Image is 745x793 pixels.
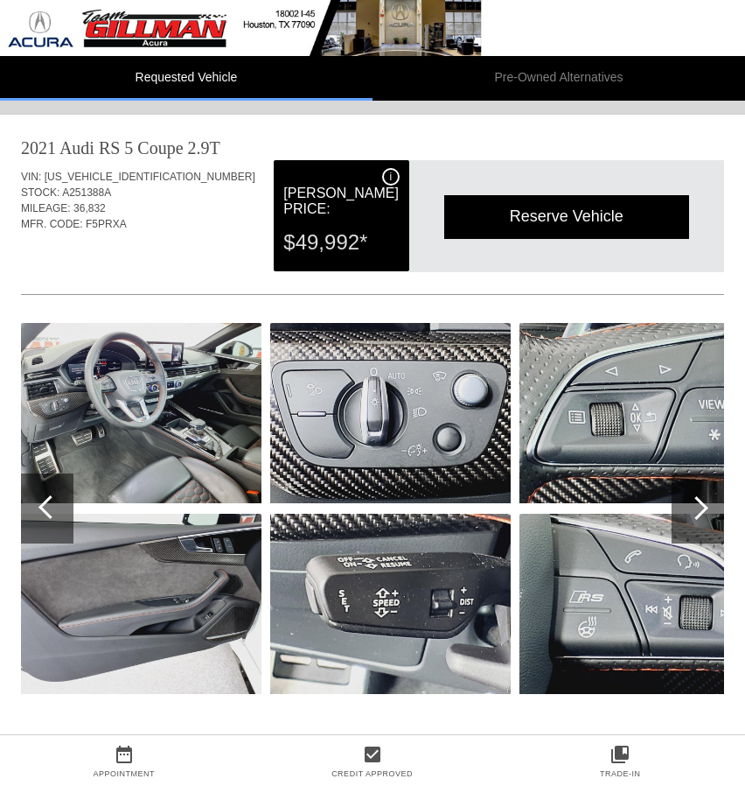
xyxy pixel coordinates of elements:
a: check_box [248,744,497,765]
span: F5PRXA [86,218,127,230]
a: Credit Approved [331,769,413,778]
img: 1ea540c64f9145dbae210a1bfdf12db4.jpg [21,323,261,503]
div: $49,992* [283,220,399,265]
span: VIN: [21,171,41,183]
div: Reserve Vehicle [444,195,689,238]
span: 36,832 [73,202,106,214]
span: STOCK: [21,186,59,199]
img: 88ca3a16c9a04373ac56c75b818c4e5d.jpg [21,514,261,694]
a: collections_bookmark [496,744,744,765]
div: Vehicle Details [21,731,144,752]
a: Appointment [94,769,156,778]
div: [PERSON_NAME] Price: [283,168,399,220]
span: MFR. CODE: [21,218,83,230]
img: 074f311431ba42f98c91d11c013124f3.jpg [270,323,511,503]
a: Trade-In [600,769,641,778]
div: 2021 Audi RS 5 Coupe [21,136,184,160]
span: A251388A [62,186,111,199]
li: Pre-Owned Alternatives [372,56,745,101]
div: 2.9T [188,136,220,160]
span: i [389,171,392,183]
span: [US_VEHICLE_IDENTIFICATION_NUMBER] [45,171,255,183]
img: 302e02f03969440d9074a456ce9e069d.jpg [270,514,511,694]
span: MILEAGE: [21,202,71,214]
div: Quoted on [DATE] 4:28:35 PM [21,242,724,270]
